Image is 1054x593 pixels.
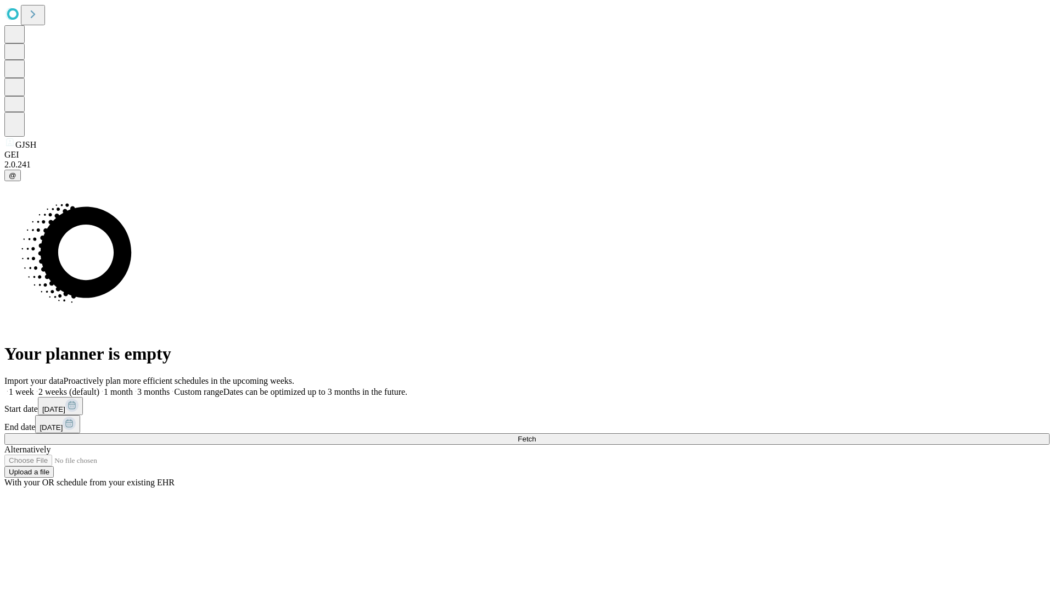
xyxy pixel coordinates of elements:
button: @ [4,170,21,181]
span: 1 month [104,387,133,396]
span: Custom range [174,387,223,396]
div: 2.0.241 [4,160,1050,170]
span: Proactively plan more efficient schedules in the upcoming weeks. [64,376,294,385]
span: Import your data [4,376,64,385]
span: 2 weeks (default) [38,387,99,396]
span: GJSH [15,140,36,149]
div: Start date [4,397,1050,415]
button: [DATE] [35,415,80,433]
div: GEI [4,150,1050,160]
span: [DATE] [40,423,63,432]
button: [DATE] [38,397,83,415]
h1: Your planner is empty [4,344,1050,364]
button: Upload a file [4,466,54,478]
span: 3 months [137,387,170,396]
button: Fetch [4,433,1050,445]
span: Dates can be optimized up to 3 months in the future. [223,387,407,396]
span: @ [9,171,16,180]
span: 1 week [9,387,34,396]
span: With your OR schedule from your existing EHR [4,478,175,487]
span: Alternatively [4,445,51,454]
span: Fetch [518,435,536,443]
span: [DATE] [42,405,65,413]
div: End date [4,415,1050,433]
